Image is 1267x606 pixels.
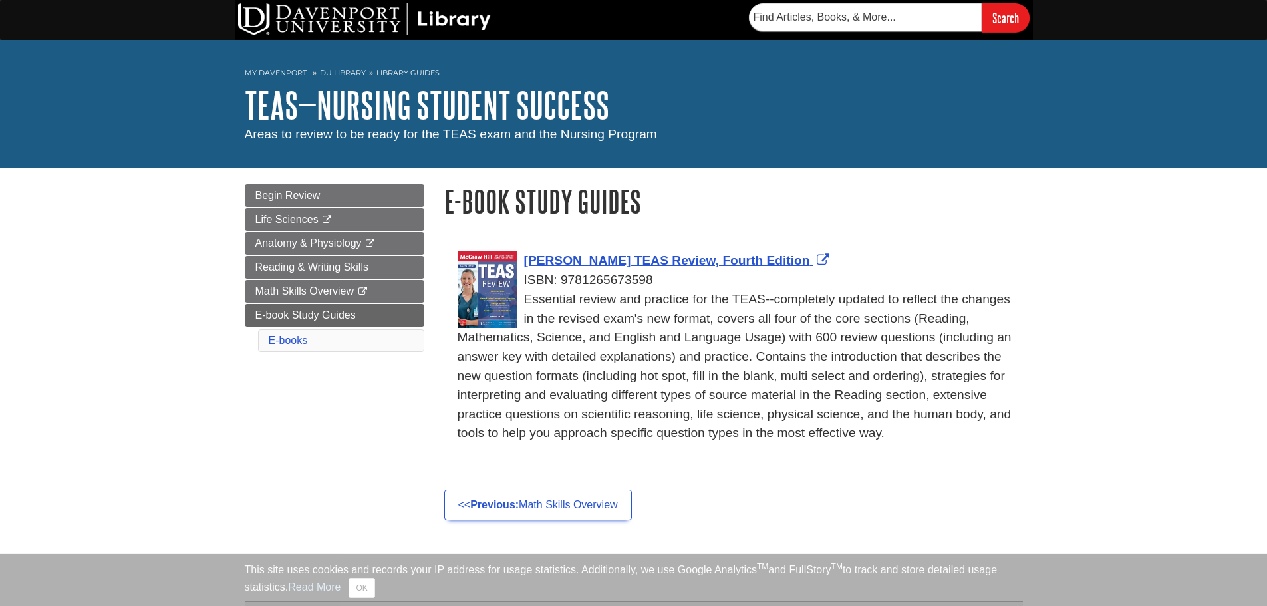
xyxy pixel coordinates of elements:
[245,184,424,355] div: Guide Page Menu
[255,237,362,249] span: Anatomy & Physiology
[245,84,609,126] a: TEAS—Nursing Student Success
[255,309,356,321] span: E-book Study Guides
[238,3,491,35] img: DU Library
[749,3,1030,32] form: Searches DU Library's articles, books, and more
[349,578,374,598] button: Close
[245,256,424,279] a: Reading & Writing Skills
[255,214,319,225] span: Life Sciences
[444,490,632,520] a: <<Previous:Math Skills Overview
[245,280,424,303] a: Math Skills Overview
[458,290,1023,443] div: Essential review and practice for the TEAS--completely updated to reflect the changes in the revi...
[376,68,440,77] a: Library Guides
[757,562,768,571] sup: TM
[255,190,321,201] span: Begin Review
[269,335,308,346] a: E-books
[245,67,307,78] a: My Davenport
[245,64,1023,85] nav: breadcrumb
[458,271,1023,290] div: ISBN: 9781265673598
[356,287,368,296] i: This link opens in a new window
[288,581,341,593] a: Read More
[458,251,517,328] img: Cover Art
[831,562,843,571] sup: TM
[245,127,657,141] span: Areas to review to be ready for the TEAS exam and the Nursing Program
[749,3,982,31] input: Find Articles, Books, & More...
[524,253,810,267] span: [PERSON_NAME] TEAS Review, Fourth Edition
[255,285,354,297] span: Math Skills Overview
[245,232,424,255] a: Anatomy & Physiology
[321,216,333,224] i: This link opens in a new window
[364,239,376,248] i: This link opens in a new window
[444,184,1023,218] h1: E-book Study Guides
[470,499,519,510] strong: Previous:
[245,562,1023,598] div: This site uses cookies and records your IP address for usage statistics. Additionally, we use Goo...
[245,304,424,327] a: E-book Study Guides
[524,253,833,267] a: Link opens in new window
[245,184,424,207] a: Begin Review
[245,208,424,231] a: Life Sciences
[320,68,366,77] a: DU Library
[255,261,368,273] span: Reading & Writing Skills
[982,3,1030,32] input: Search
